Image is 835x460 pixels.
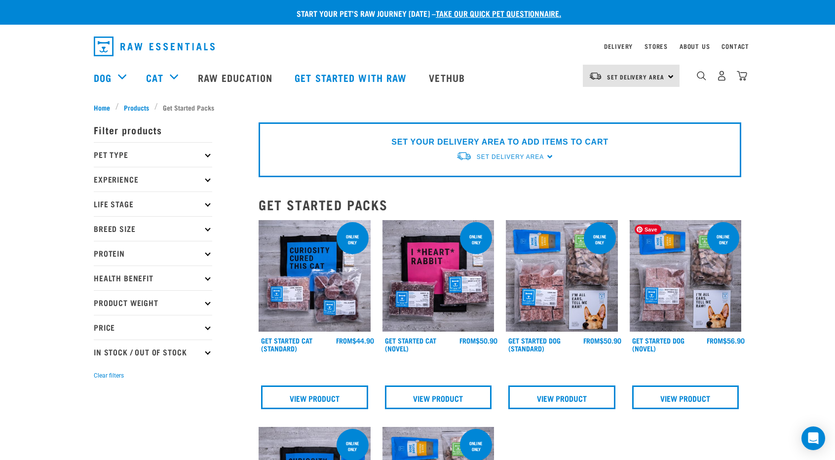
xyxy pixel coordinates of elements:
a: take our quick pet questionnaire. [436,11,561,15]
span: FROM [336,339,352,342]
p: Protein [94,241,212,266]
a: View Product [385,385,492,409]
img: Assortment Of Raw Essential Products For Cats Including, Pink And Black Tote Bag With "I *Heart* ... [382,220,494,332]
img: van-moving.png [589,72,602,80]
div: online only [707,229,739,250]
span: Save [635,225,661,234]
nav: breadcrumbs [94,102,741,113]
span: FROM [459,339,476,342]
p: Price [94,315,212,340]
a: Get Started Dog (Novel) [632,339,684,350]
p: Product Weight [94,290,212,315]
a: Delivery [604,44,633,48]
p: SET YOUR DELIVERY AREA TO ADD ITEMS TO CART [391,136,608,148]
div: online only [337,436,369,457]
p: In Stock / Out Of Stock [94,340,212,364]
a: About Us [680,44,710,48]
a: Get Started Dog (Standard) [508,339,561,350]
a: Get Started Cat (Standard) [261,339,312,350]
img: user.png [717,71,727,81]
div: online only [584,229,616,250]
img: home-icon@2x.png [737,71,747,81]
div: online only [460,436,492,457]
div: Open Intercom Messenger [801,426,825,450]
div: $50.90 [583,337,621,345]
a: Contact [721,44,749,48]
a: Vethub [419,58,477,97]
img: home-icon-1@2x.png [697,71,706,80]
h2: Get Started Packs [259,197,741,212]
div: $56.90 [707,337,745,345]
img: Raw Essentials Logo [94,37,215,56]
span: FROM [707,339,723,342]
p: Health Benefit [94,266,212,290]
a: Get started with Raw [285,58,419,97]
span: Products [124,102,149,113]
span: Home [94,102,110,113]
p: Life Stage [94,192,212,216]
nav: dropdown navigation [86,33,749,60]
div: online only [460,229,492,250]
div: online only [337,229,369,250]
span: Set Delivery Area [607,75,664,78]
a: View Product [261,385,368,409]
img: van-moving.png [456,151,472,161]
a: Cat [146,70,163,85]
a: View Product [632,385,739,409]
span: Set Delivery Area [477,153,544,160]
div: $50.90 [459,337,497,345]
p: Pet Type [94,142,212,167]
button: Clear filters [94,371,124,380]
a: Products [119,102,154,113]
p: Filter products [94,117,212,142]
img: NSP Dog Standard Update [506,220,618,332]
span: FROM [583,339,600,342]
img: NSP Dog Novel Update [630,220,742,332]
a: Home [94,102,115,113]
a: Dog [94,70,112,85]
p: Experience [94,167,212,192]
a: View Product [508,385,615,409]
a: Raw Education [188,58,285,97]
div: $44.90 [336,337,374,345]
a: Get Started Cat (Novel) [385,339,436,350]
a: Stores [645,44,668,48]
p: Breed Size [94,216,212,241]
img: Assortment Of Raw Essential Products For Cats Including, Blue And Black Tote Bag With "Curiosity ... [259,220,371,332]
